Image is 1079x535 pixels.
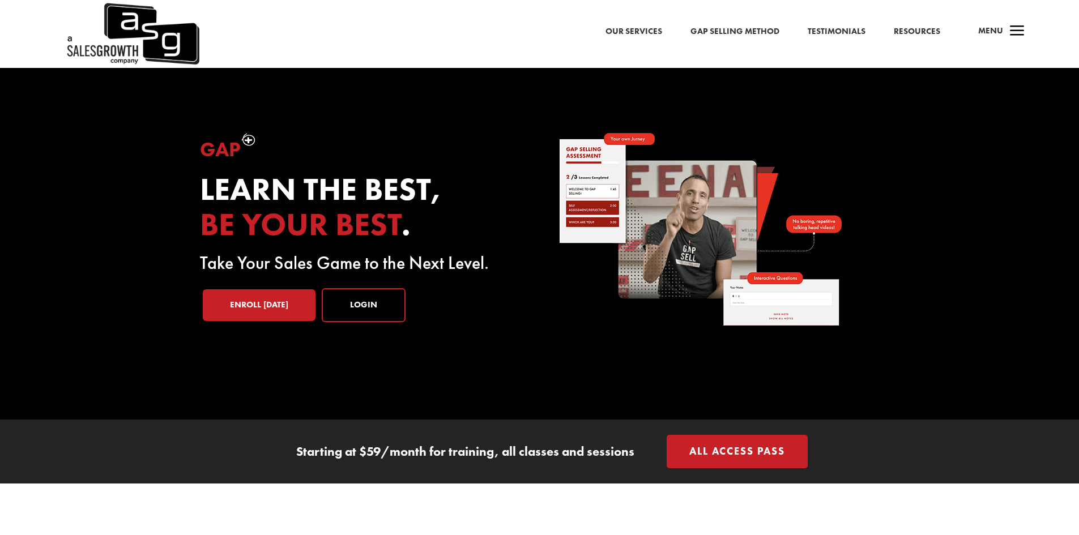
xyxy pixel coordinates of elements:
span: Menu [978,25,1003,36]
img: self-paced-sales-course-online [558,133,842,326]
a: Gap Selling Method [690,24,779,39]
a: All Access Pass [667,435,808,468]
p: Take Your Sales Game to the Next Level. [200,256,521,270]
h2: Learn the best, . [200,172,521,247]
span: Gap [200,136,241,162]
a: Login [322,288,406,322]
a: Resources [894,24,940,39]
span: a [1006,20,1029,43]
a: Enroll [DATE] [203,289,315,321]
a: Our Services [605,24,662,39]
a: Testimonials [808,24,865,39]
span: be your best [200,204,402,245]
img: plus-symbol-white [241,133,255,146]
